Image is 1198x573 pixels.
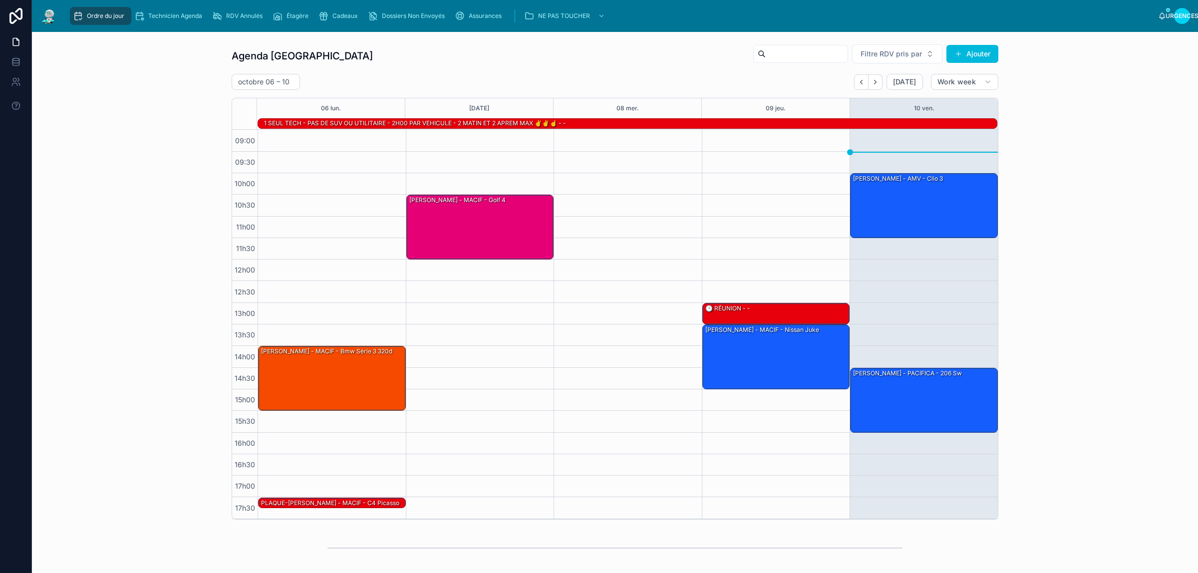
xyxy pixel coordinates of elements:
button: [DATE] [887,74,923,90]
a: Dossiers Non Envoyés [365,7,452,25]
div: [PERSON_NAME] - MACIF - Golf 4 [407,195,554,259]
font: 11h30 [236,244,255,253]
div: PLAQUE-[PERSON_NAME] - MACIF - C4 Picasso [260,499,400,508]
font: Agenda [GEOGRAPHIC_DATA] [232,50,373,62]
a: RDV Annulés [209,7,270,25]
a: Ordre du jour [70,7,131,25]
font: 14h00 [235,352,255,361]
div: [PERSON_NAME] - MACIF - Golf 4 [408,196,507,205]
a: Cadeaux [315,7,365,25]
button: 10 ven. [914,98,934,118]
font: NE PAS TOUCHER [538,12,590,19]
font: 17h30 [235,504,255,512]
button: Ajouter [946,45,998,63]
div: 1 SEUL TECH - PAS DE SUV OU UTILITAIRE - 2H00 PAR VEHICULE - 2 MATIN ET 2 APREM MAX ✌️✌️☝️ - - [263,119,567,128]
div: [PERSON_NAME] - AMV - clio 3 [851,174,997,238]
button: 09 jeu. [766,98,786,118]
font: RDV Annulés [226,12,263,19]
font: 16h30 [235,460,255,469]
font: Étagère [287,12,308,19]
font: Cadeaux [332,12,358,19]
font: 09:00 [235,136,255,145]
font: 09 jeu. [766,104,786,112]
font: Dossiers Non Envoyés [382,12,445,19]
div: [PERSON_NAME] - AMV - clio 3 [852,174,944,183]
font: 17h00 [235,482,255,490]
div: 🕒 RÉUNION - - [704,304,751,313]
font: 12h30 [235,287,255,296]
span: Work week [937,77,976,86]
div: contenu déroulant [66,5,1158,27]
font: Technicien Agenda [148,12,202,19]
a: Étagère [270,7,315,25]
img: Logo de l'application [40,8,58,24]
div: [PERSON_NAME] - MACIF - Nissan juke [703,325,850,389]
font: Ordre du jour [87,12,124,19]
font: 15h00 [235,395,255,404]
div: [PERSON_NAME] - MACIF - Bmw série 3 320d [260,347,393,356]
h2: octobre 06 – 10 [238,77,290,87]
div: 1 SEUL TECH - PAS DE SUV OU UTILITAIRE - 2H00 PAR VEHICULE - 2 MATIN ET 2 APREM MAX ✌️✌️☝️ - - [263,118,567,128]
button: Next [869,74,883,90]
font: Assurances [469,12,502,19]
button: Back [854,74,869,90]
button: Work week [931,74,998,90]
div: 🕒 RÉUNION - - [703,303,850,324]
button: 06 lun. [321,98,341,118]
a: Assurances [452,7,509,25]
div: [PERSON_NAME] - MACIF - Nissan juke [704,325,820,334]
font: 13h30 [235,330,255,339]
a: Technicien Agenda [131,7,209,25]
font: 10h30 [235,201,255,209]
font: 12h00 [235,266,255,274]
font: 13h00 [235,309,255,317]
div: [PERSON_NAME] - PACIFICA - 206 sw [851,368,997,432]
font: 10 ven. [914,104,934,112]
font: 08 mer. [616,104,639,112]
a: NE PAS TOUCHER [521,7,610,25]
font: Filtre RDV pris par [861,49,922,58]
div: [PERSON_NAME] - MACIF - Bmw série 3 320d [259,346,405,410]
span: [DATE] [893,77,916,86]
font: 11h00 [236,223,255,231]
font: [DATE] [469,104,489,112]
font: 09:30 [235,158,255,166]
font: 15h30 [235,417,255,425]
font: 06 lun. [321,104,341,112]
button: [DATE] [469,98,489,118]
font: Ajouter [966,49,990,58]
font: 10h00 [235,179,255,188]
font: 14h30 [235,374,255,382]
button: Bouton de sélection [852,44,942,63]
button: 08 mer. [616,98,639,118]
font: 16h00 [235,439,255,447]
div: [PERSON_NAME] - PACIFICA - 206 sw [852,369,963,378]
div: PLAQUE-[PERSON_NAME] - MACIF - C4 Picasso [259,498,405,508]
